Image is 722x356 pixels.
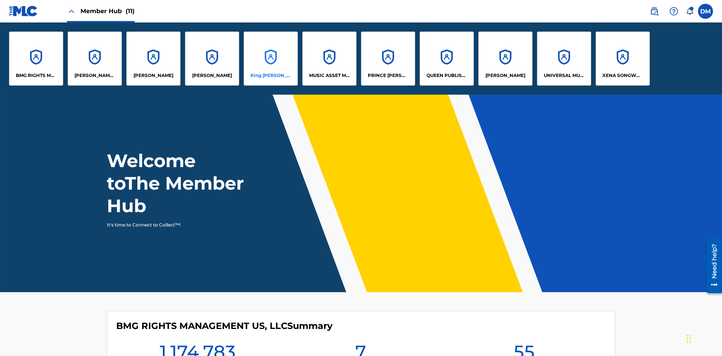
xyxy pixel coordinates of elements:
[9,32,63,86] a: AccountsBMG RIGHTS MANAGEMENT US, LLC
[185,32,239,86] a: Accounts[PERSON_NAME]
[250,72,291,79] p: King McTesterson
[602,72,643,79] p: XENA SONGWRITER
[309,72,350,79] p: MUSIC ASSET MANAGEMENT (MAM)
[596,32,650,86] a: AccountsXENA SONGWRITER
[537,32,591,86] a: AccountsUNIVERSAL MUSIC PUB GROUP
[478,32,532,86] a: Accounts[PERSON_NAME]
[485,72,525,79] p: RONALD MCTESTERSON
[192,72,232,79] p: EYAMA MCSINGER
[361,32,415,86] a: AccountsPRINCE [PERSON_NAME]
[368,72,409,79] p: PRINCE MCTESTERSON
[244,32,298,86] a: AccountsKing [PERSON_NAME]
[698,4,713,19] div: User Menu
[701,235,722,297] iframe: Resource Center
[126,32,180,86] a: Accounts[PERSON_NAME]
[684,320,722,356] iframe: Chat Widget
[666,4,681,19] div: Help
[74,72,115,79] p: CLEO SONGWRITER
[107,222,237,228] p: It's time to Connect to Collect™!
[133,72,173,79] p: ELVIS COSTELLO
[16,72,57,79] p: BMG RIGHTS MANAGEMENT US, LLC
[669,7,678,16] img: help
[426,72,467,79] p: QUEEN PUBLISHA
[650,7,659,16] img: search
[126,8,135,15] span: (11)
[647,4,662,19] a: Public Search
[116,320,332,332] h4: BMG RIGHTS MANAGEMENT US, LLC
[687,327,691,350] div: Drag
[420,32,474,86] a: AccountsQUEEN PUBLISHA
[302,32,356,86] a: AccountsMUSIC ASSET MANAGEMENT (MAM)
[686,8,693,15] div: Notifications
[68,32,122,86] a: Accounts[PERSON_NAME] SONGWRITER
[544,72,585,79] p: UNIVERSAL MUSIC PUB GROUP
[80,7,135,15] span: Member Hub
[67,7,76,16] img: Close
[9,6,38,17] img: MLC Logo
[107,149,247,217] h1: Welcome to The Member Hub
